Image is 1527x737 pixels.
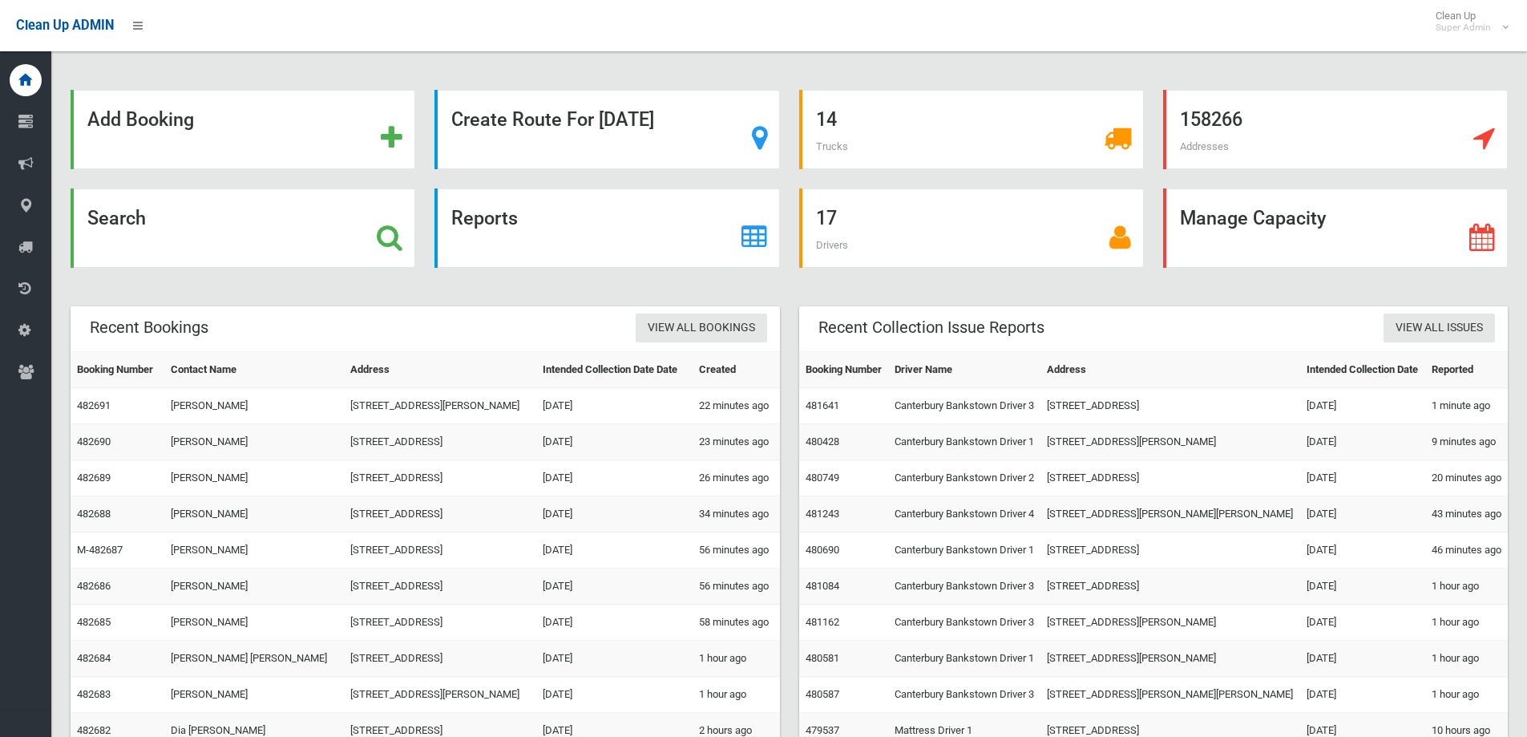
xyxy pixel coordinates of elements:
td: [DATE] [1300,424,1424,460]
td: [STREET_ADDRESS] [344,641,536,677]
span: Drivers [816,239,848,251]
td: Canterbury Bankstown Driver 1 [888,424,1041,460]
td: [DATE] [1300,460,1424,496]
td: Canterbury Bankstown Driver 3 [888,677,1041,713]
strong: Add Booking [87,108,194,131]
a: Search [71,188,415,268]
td: [STREET_ADDRESS][PERSON_NAME] [344,388,536,424]
td: [STREET_ADDRESS][PERSON_NAME] [1040,641,1300,677]
td: [DATE] [536,569,693,605]
td: [STREET_ADDRESS][PERSON_NAME] [1040,605,1300,641]
td: [DATE] [1300,388,1424,424]
td: [PERSON_NAME] [164,496,343,533]
td: 9 minutes ago [1425,424,1508,460]
th: Intended Collection Date Date [536,352,693,388]
td: [DATE] [1300,533,1424,569]
td: Canterbury Bankstown Driver 3 [888,605,1041,641]
small: Super Admin [1436,22,1491,34]
td: [DATE] [536,641,693,677]
th: Booking Number [71,352,164,388]
header: Recent Bookings [71,312,228,343]
th: Address [1040,352,1300,388]
td: 22 minutes ago [693,388,780,424]
a: 480749 [806,472,839,484]
td: Canterbury Bankstown Driver 3 [888,388,1041,424]
a: Create Route For [DATE] [434,90,779,169]
td: Canterbury Bankstown Driver 3 [888,569,1041,605]
a: 482691 [77,399,111,411]
td: [PERSON_NAME] [164,605,343,641]
a: Manage Capacity [1163,188,1508,268]
td: 1 hour ago [693,641,780,677]
span: Clean Up [1428,10,1507,34]
a: 482685 [77,616,111,628]
a: 480690 [806,544,839,556]
td: 26 minutes ago [693,460,780,496]
td: 23 minutes ago [693,424,780,460]
td: [STREET_ADDRESS][PERSON_NAME] [344,677,536,713]
td: [PERSON_NAME] [164,424,343,460]
td: 1 hour ago [1425,569,1508,605]
td: 34 minutes ago [693,496,780,533]
a: Reports [434,188,779,268]
th: Intended Collection Date [1300,352,1424,388]
td: [STREET_ADDRESS] [344,424,536,460]
th: Reported [1425,352,1508,388]
td: [STREET_ADDRESS][PERSON_NAME][PERSON_NAME] [1040,677,1300,713]
td: [STREET_ADDRESS] [344,496,536,533]
td: Canterbury Bankstown Driver 2 [888,460,1041,496]
td: [STREET_ADDRESS] [1040,533,1300,569]
td: [STREET_ADDRESS][PERSON_NAME] [1040,424,1300,460]
td: [DATE] [1300,641,1424,677]
td: [DATE] [536,424,693,460]
strong: Manage Capacity [1180,207,1326,229]
td: [STREET_ADDRESS] [344,605,536,641]
th: Contact Name [164,352,343,388]
a: 482684 [77,652,111,664]
strong: 17 [816,207,837,229]
td: Canterbury Bankstown Driver 4 [888,496,1041,533]
th: Address [344,352,536,388]
td: [PERSON_NAME] [164,677,343,713]
td: 1 hour ago [1425,677,1508,713]
td: [DATE] [1300,569,1424,605]
td: [DATE] [1300,605,1424,641]
td: [PERSON_NAME] [164,569,343,605]
a: 482686 [77,580,111,592]
a: View All Bookings [636,314,767,343]
td: 1 hour ago [1425,641,1508,677]
a: 158266 Addresses [1163,90,1508,169]
a: 480581 [806,652,839,664]
span: Addresses [1180,140,1229,152]
strong: Reports [451,207,518,229]
td: 1 hour ago [1425,605,1508,641]
td: [PERSON_NAME] [PERSON_NAME] [164,641,343,677]
a: 481243 [806,508,839,520]
strong: 14 [816,108,837,131]
td: 56 minutes ago [693,569,780,605]
td: [STREET_ADDRESS] [344,569,536,605]
td: [STREET_ADDRESS] [1040,569,1300,605]
a: 480428 [806,435,839,447]
a: 14 Trucks [799,90,1144,169]
a: 482688 [77,508,111,520]
td: [DATE] [1300,677,1424,713]
td: [STREET_ADDRESS] [344,533,536,569]
td: [DATE] [536,496,693,533]
td: 56 minutes ago [693,533,780,569]
th: Created [693,352,780,388]
strong: Search [87,207,146,229]
td: [STREET_ADDRESS] [1040,460,1300,496]
a: 482689 [77,472,111,484]
a: Add Booking [71,90,415,169]
td: Canterbury Bankstown Driver 1 [888,533,1041,569]
a: 479537 [806,724,839,736]
a: View All Issues [1384,314,1495,343]
td: [PERSON_NAME] [164,460,343,496]
span: Trucks [816,140,848,152]
td: 1 minute ago [1425,388,1508,424]
a: 480587 [806,688,839,700]
a: 481162 [806,616,839,628]
a: 481084 [806,580,839,592]
strong: 158266 [1180,108,1242,131]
